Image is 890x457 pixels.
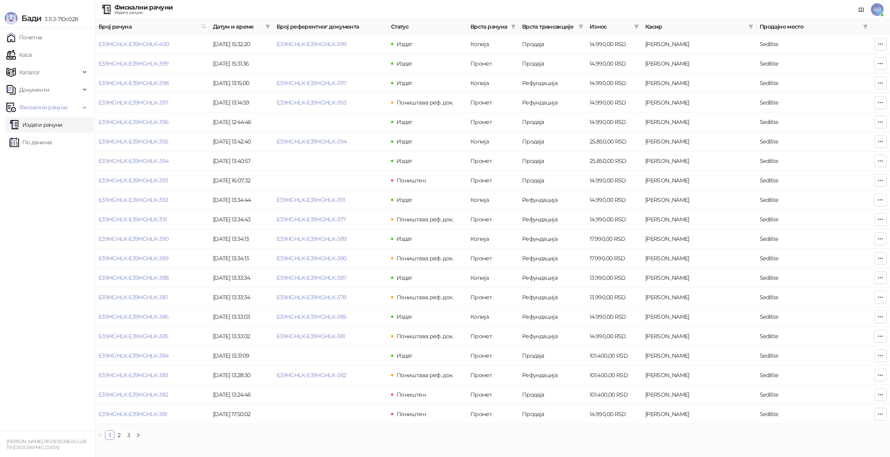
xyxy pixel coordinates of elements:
td: E39HGHLK-E39HGHLK-391 [95,210,210,229]
td: 14.990,00 RSD [586,112,642,132]
small: [PERSON_NAME] PR DESIGNER CLUB TR [GEOGRAPHIC_DATA] [6,439,87,450]
a: E39HGHLK-E39HGHLK-391 [277,196,345,203]
a: E39HGHLK-E39HGHLK-393 [277,99,346,106]
td: E39HGHLK-E39HGHLK-399 [95,54,210,74]
td: 14.990,00 RSD [586,327,642,346]
a: E39HGHLK-E39HGHLK-394 [99,157,169,165]
td: Промет [467,327,519,346]
td: Продаја [519,171,586,190]
td: [DATE] 13:34:13 [210,249,273,268]
td: Продаја [519,346,586,366]
td: Sedište [756,385,871,405]
td: ANA BRATIC [642,249,756,268]
td: E39HGHLK-E39HGHLK-383 [95,366,210,385]
td: ANA BRATIC [642,405,756,424]
a: E39HGHLK-E39HGHLK-397 [277,79,346,87]
td: ANA BRATIC [642,366,756,385]
td: ANA BRATIC [642,268,756,288]
td: 14.990,00 RSD [586,74,642,93]
td: Копија [467,35,519,54]
a: E39HGHLK-E39HGHLK-380 [277,255,347,262]
td: E39HGHLK-E39HGHLK-395 [95,132,210,151]
th: Број рачуна [95,19,210,35]
a: 2 [115,431,124,440]
td: Продаја [519,132,586,151]
td: Промет [467,288,519,307]
a: Документација [855,3,868,16]
li: Следећа страна [133,430,143,440]
span: Каталог [19,64,41,80]
td: [DATE] 16:07:32 [210,171,273,190]
span: Издат [397,157,412,165]
td: E39HGHLK-E39HGHLK-382 [95,385,210,405]
div: Фискални рачуни [114,4,172,11]
span: Фискални рачуни [19,99,68,115]
td: Промет [467,54,519,74]
span: Издат [397,196,412,203]
td: Sedište [756,190,871,210]
li: 2 [114,430,124,440]
td: 25.850,00 RSD [586,132,642,151]
td: Продаја [519,112,586,132]
a: Каса [6,47,31,63]
a: E39HGHLK-E39HGHLK-381 [277,333,345,340]
span: right [136,433,141,438]
a: E39HGHLK-E39HGHLK-397 [99,99,168,106]
td: Рефундација [519,229,586,249]
span: filter [264,21,272,33]
span: Издат [397,352,412,359]
td: Копија [467,268,519,288]
td: ANA BRATIC [642,171,756,190]
td: E39HGHLK-E39HGHLK-394 [95,151,210,171]
td: E39HGHLK-E39HGHLK-393 [95,171,210,190]
td: Промет [467,249,519,268]
td: Продаја [519,385,586,405]
a: E39HGHLK-E39HGHLK-391 [99,216,167,223]
td: Рефундација [519,327,586,346]
td: Рефундација [519,307,586,327]
li: 1 [105,430,114,440]
span: left [98,433,103,438]
a: 3 [124,431,133,440]
a: E39HGHLK-E39HGHLK-387 [99,294,168,301]
th: Продајно место [756,19,871,35]
span: Поништава реф. док. [397,216,453,223]
td: ANA BRATIC [642,307,756,327]
td: 25.850,00 RSD [586,151,642,171]
td: ANA BRATIC [642,54,756,74]
li: Претходна страна [95,430,105,440]
span: Издат [397,138,412,145]
td: Промет [467,405,519,424]
a: E39HGHLK-E39HGHLK-386 [99,313,169,320]
td: [DATE] 12:44:46 [210,112,273,132]
td: Sedište [756,405,871,424]
td: E39HGHLK-E39HGHLK-400 [95,35,210,54]
td: [DATE] 13:34:13 [210,229,273,249]
span: Врста рачуна [470,22,508,31]
th: Врста трансакције [519,19,586,35]
a: E39HGHLK-E39HGHLK-384 [99,352,169,359]
td: ANA BRATIC [642,112,756,132]
td: ANA BRATIC [642,385,756,405]
td: Sedište [756,327,871,346]
span: filter [749,24,753,29]
td: E39HGHLK-E39HGHLK-396 [95,112,210,132]
td: Копија [467,190,519,210]
td: Промет [467,210,519,229]
td: Рефундација [519,366,586,385]
td: [DATE] 13:28:30 [210,366,273,385]
a: E39HGHLK-E39HGHLK-399 [277,41,347,48]
a: E39HGHLK-E39HGHLK-389 [277,235,347,242]
span: Касир [645,22,745,31]
td: 101.400,00 RSD [586,385,642,405]
td: Рефундација [519,210,586,229]
span: filter [265,24,270,29]
td: Продаја [519,405,586,424]
a: E39HGHLK-E39HGHLK-389 [99,255,169,262]
a: E39HGHLK-E39HGHLK-378 [277,294,346,301]
a: E39HGHLK-E39HGHLK-381 [99,411,167,418]
a: E39HGHLK-E39HGHLK-382 [99,391,168,398]
a: E39HGHLK-E39HGHLK-399 [99,60,169,67]
td: 14.990,00 RSD [586,190,642,210]
span: Поништава реф. док. [397,255,453,262]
